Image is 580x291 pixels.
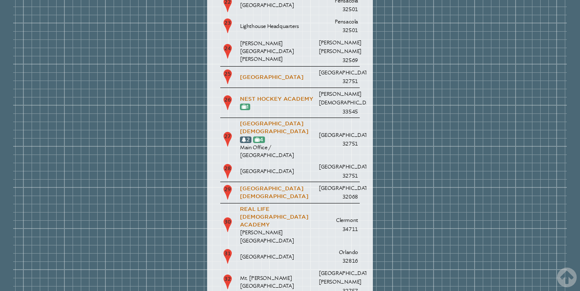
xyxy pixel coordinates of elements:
a: 1 [242,104,249,110]
p: [GEOGRAPHIC_DATA] [240,253,315,261]
p: [PERSON_NAME] [PERSON_NAME] 32569 [319,38,358,65]
a: [GEOGRAPHIC_DATA][DEMOGRAPHIC_DATA] [240,120,308,134]
p: 26 [222,95,233,111]
p: [GEOGRAPHIC_DATA] 32068 [319,184,358,201]
a: 4 [255,136,263,143]
p: [PERSON_NAME][DEMOGRAPHIC_DATA] 33545 [319,90,358,116]
p: Clermont 34711 [319,216,358,233]
p: [GEOGRAPHIC_DATA] [240,1,315,9]
p: [GEOGRAPHIC_DATA] 32751 [319,162,358,180]
p: Orlando 32816 [319,248,358,266]
p: [PERSON_NAME][GEOGRAPHIC_DATA] [240,229,315,244]
p: 30 [222,217,233,233]
a: [GEOGRAPHIC_DATA] [240,74,304,80]
p: 23 [222,18,233,34]
a: Real Life [DEMOGRAPHIC_DATA] Academy [240,206,308,228]
p: Mt. [PERSON_NAME][GEOGRAPHIC_DATA] [240,274,315,290]
a: [GEOGRAPHIC_DATA][DEMOGRAPHIC_DATA] [240,185,308,199]
p: Pensacola 32501 [319,17,358,35]
p: [GEOGRAPHIC_DATA] [240,167,315,175]
a: Nest Hockey Academy [240,96,313,102]
p: Main Office / [GEOGRAPHIC_DATA] [240,143,315,159]
p: [PERSON_NAME][GEOGRAPHIC_DATA][PERSON_NAME] [240,39,315,63]
p: 29 [222,184,233,201]
p: 28 [222,163,233,180]
p: Lighthouse Headquarters [240,22,315,30]
p: [GEOGRAPHIC_DATA] 32751 [319,68,358,86]
p: 25 [222,69,233,85]
p: [GEOGRAPHIC_DATA] 32751 [319,131,358,148]
p: 27 [222,131,233,148]
p: 32 [222,274,233,290]
a: 2 [242,136,250,143]
p: 24 [222,43,233,60]
p: 31 [222,248,233,265]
